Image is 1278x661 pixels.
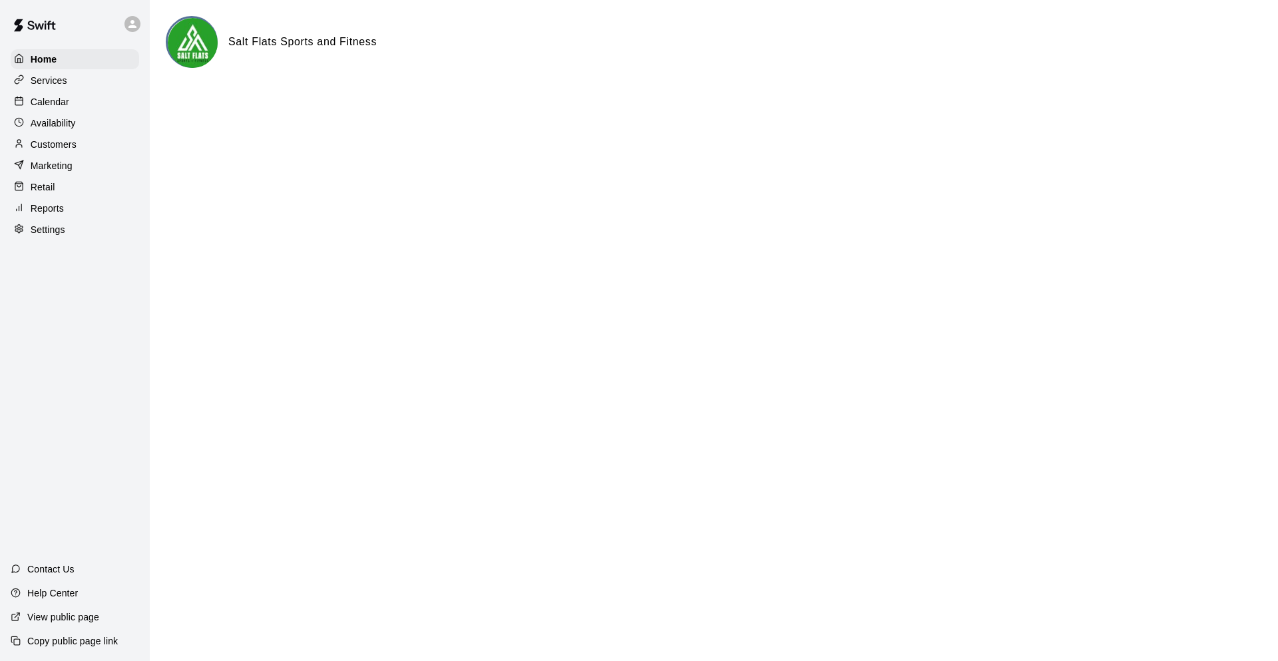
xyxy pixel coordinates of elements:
p: Home [31,53,57,66]
a: Calendar [11,92,139,112]
p: View public page [27,610,99,624]
p: Retail [31,180,55,194]
a: Availability [11,113,139,133]
p: Customers [31,138,77,151]
a: Retail [11,177,139,197]
a: Settings [11,220,139,240]
img: Salt Flats Sports and Fitness logo [168,18,218,68]
p: Help Center [27,586,78,600]
p: Reports [31,202,64,215]
a: Home [11,49,139,69]
a: Services [11,71,139,91]
p: Contact Us [27,562,75,576]
p: Copy public page link [27,634,118,648]
a: Reports [11,198,139,218]
p: Marketing [31,159,73,172]
p: Calendar [31,95,69,109]
a: Customers [11,134,139,154]
p: Availability [31,116,76,130]
p: Services [31,74,67,87]
a: Marketing [11,156,139,176]
h6: Salt Flats Sports and Fitness [228,33,377,51]
p: Settings [31,223,65,236]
